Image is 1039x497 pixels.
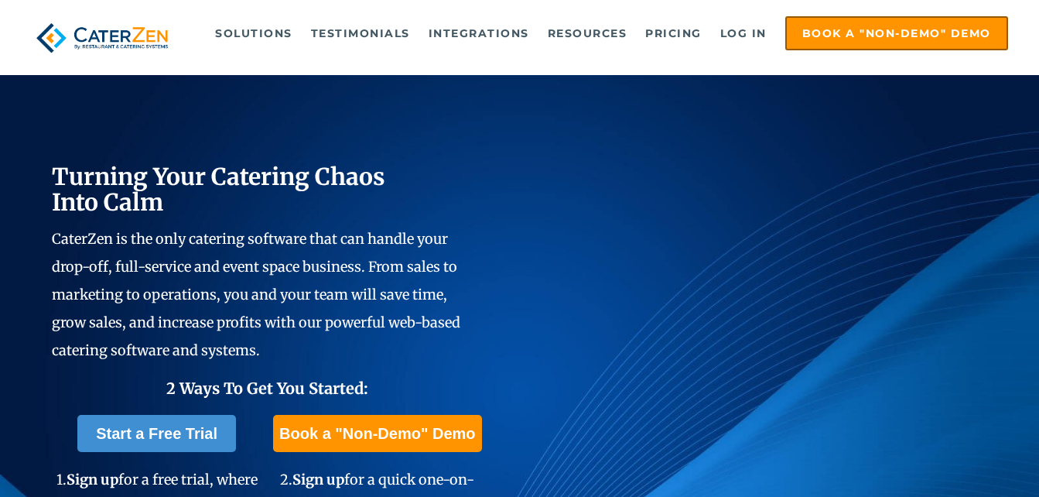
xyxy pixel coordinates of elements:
[421,18,537,49] a: Integrations
[303,18,418,49] a: Testimonials
[273,415,481,452] a: Book a "Non-Demo" Demo
[52,162,385,217] span: Turning Your Catering Chaos Into Calm
[637,18,709,49] a: Pricing
[292,471,344,488] span: Sign up
[52,230,460,359] span: CaterZen is the only catering software that can handle your drop-off, full-service and event spac...
[207,18,300,49] a: Solutions
[77,415,236,452] a: Start a Free Trial
[31,16,173,60] img: caterzen
[785,16,1008,50] a: Book a "Non-Demo" Demo
[166,379,368,398] span: 2 Ways To Get You Started:
[198,16,1008,50] div: Navigation Menu
[540,18,635,49] a: Resources
[713,18,774,49] a: Log in
[67,471,118,488] span: Sign up
[901,437,1022,480] iframe: Help widget launcher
